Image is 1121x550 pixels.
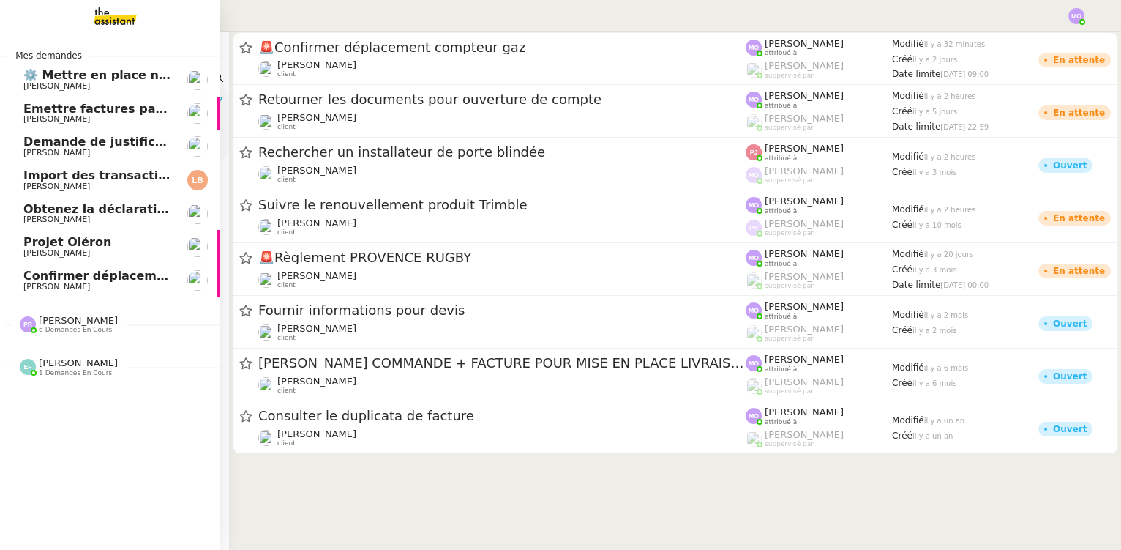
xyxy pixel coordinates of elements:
span: Retourner les documents pour ouverture de compte [258,93,746,106]
span: [PERSON_NAME] [765,60,844,71]
span: [PERSON_NAME] [23,182,90,191]
img: users%2F2TyHGbgGwwZcFhdWHiwf3arjzPD2%2Favatar%2F1545394186276.jpeg [187,270,208,291]
app-user-label: suppervisé par [746,376,892,395]
span: attribué à [765,365,797,374]
span: il y a 6 mois [912,379,957,387]
img: users%2FyQfMwtYgTqhRP2YHWHmG2s2LYaD3%2Favatar%2Fprofile-pic.png [746,272,762,289]
app-user-label: attribué à [746,406,892,425]
app-user-label: suppervisé par [746,429,892,448]
app-user-label: attribué à [746,301,892,320]
span: [PERSON_NAME] [277,323,356,334]
span: [PERSON_NAME] [277,270,356,281]
span: [PERSON_NAME] [23,81,90,91]
span: [PERSON_NAME] [277,376,356,387]
span: [PERSON_NAME] [765,248,844,259]
span: suppervisé par [765,387,814,395]
span: il y a 5 jours [912,108,957,116]
span: Fournir informations pour devis [258,304,746,317]
span: Import des transaction CB - [DATE] [23,168,254,182]
span: [PERSON_NAME] [765,324,844,335]
span: il y a un an [912,432,953,440]
span: il y a 2 mois [912,327,957,335]
img: svg [746,220,762,236]
img: users%2FyQfMwtYgTqhRP2YHWHmG2s2LYaD3%2Favatar%2Fprofile-pic.png [746,325,762,341]
span: il y a 3 mois [912,168,957,176]
span: attribué à [765,313,797,321]
img: svg [746,40,762,56]
app-user-detailed-label: client [258,112,746,131]
span: [PERSON_NAME] [765,429,844,440]
img: users%2F2TyHGbgGwwZcFhdWHiwf3arjzPD2%2Favatar%2F1545394186276.jpeg [258,324,274,341]
div: Ouvert [1053,161,1087,170]
span: [PERSON_NAME] [765,143,844,154]
app-user-label: attribué à [746,143,892,162]
span: Demande de justificatifs Pennylane - septembre 2025 [23,135,378,149]
span: suppervisé par [765,440,814,448]
div: Ouvert [1053,372,1087,381]
span: il y a 2 heures [924,206,976,214]
img: users%2FfjlNmCTkLiVoA3HQjY3GA5JXGxb2%2Favatar%2Fstarofservice_97480retdsc0392.png [187,136,208,157]
span: [DATE] 22:59 [940,123,989,131]
span: [PERSON_NAME] [277,428,356,439]
span: [PERSON_NAME] [765,406,844,417]
app-user-detailed-label: client [258,376,746,395]
span: client [277,123,296,131]
span: attribué à [765,260,797,268]
span: Modifié [892,249,924,259]
span: il y a 20 jours [924,250,974,259]
span: [PERSON_NAME] [23,148,90,157]
img: users%2FfjlNmCTkLiVoA3HQjY3GA5JXGxb2%2Favatar%2Fstarofservice_97480retdsc0392.png [187,70,208,90]
span: [PERSON_NAME] [765,218,844,229]
span: [PERSON_NAME] [765,38,844,49]
span: attribué à [765,102,797,110]
img: svg [746,144,762,160]
app-user-label: suppervisé par [746,271,892,290]
span: il y a 3 mois [912,266,957,274]
span: il y a 2 jours [912,56,957,64]
span: attribué à [765,418,797,426]
span: attribué à [765,155,797,163]
span: Consulter le duplicata de facture [258,409,746,423]
span: Créé [892,167,912,177]
img: users%2F2TyHGbgGwwZcFhdWHiwf3arjzPD2%2Favatar%2F1545394186276.jpeg [258,377,274,393]
img: users%2FfjlNmCTkLiVoA3HQjY3GA5JXGxb2%2Favatar%2Fstarofservice_97480retdsc0392.png [258,219,274,235]
span: 🚨 [258,250,274,265]
img: svg [20,316,36,332]
span: attribué à [765,49,797,57]
span: Modifié [892,204,924,215]
span: Créé [892,54,912,64]
div: En attente [1053,267,1105,275]
span: attribué à [765,207,797,215]
span: suppervisé par [765,176,814,185]
img: users%2FyQfMwtYgTqhRP2YHWHmG2s2LYaD3%2Favatar%2Fprofile-pic.png [746,114,762,130]
app-user-label: attribué à [746,90,892,109]
span: [PERSON_NAME] [765,166,844,176]
span: [PERSON_NAME] [23,282,90,291]
app-user-label: suppervisé par [746,324,892,343]
span: [PERSON_NAME] [765,301,844,312]
img: users%2F2TyHGbgGwwZcFhdWHiwf3arjzPD2%2Favatar%2F1545394186276.jpeg [258,272,274,288]
img: users%2F2TyHGbgGwwZcFhdWHiwf3arjzPD2%2Favatar%2F1545394186276.jpeg [258,61,274,77]
span: Modifié [892,39,924,49]
span: il y a un an [924,417,964,425]
span: Émettre factures partage prix professionnels [23,102,322,116]
span: [PERSON_NAME] [765,113,844,124]
app-user-detailed-label: client [258,323,746,342]
span: [PERSON_NAME] [39,357,118,368]
span: il y a 32 minutes [924,40,986,48]
app-user-label: suppervisé par [746,113,892,132]
img: svg [746,408,762,424]
span: Règlement PROVENCE RUGBY [258,251,746,264]
span: Modifié [892,363,924,373]
span: 6 demandes en cours [39,326,112,334]
span: [PERSON_NAME] [765,271,844,282]
span: client [277,228,296,237]
span: [PERSON_NAME] [39,315,118,326]
span: Date limite [892,122,940,132]
img: users%2FyQfMwtYgTqhRP2YHWHmG2s2LYaD3%2Favatar%2Fprofile-pic.png [746,62,762,78]
span: client [277,281,296,289]
span: [PERSON_NAME] [23,248,90,258]
span: [PERSON_NAME] [23,215,90,224]
span: Modifié [892,310,924,320]
span: Confirmer déplacement compteur gaz [23,269,273,283]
